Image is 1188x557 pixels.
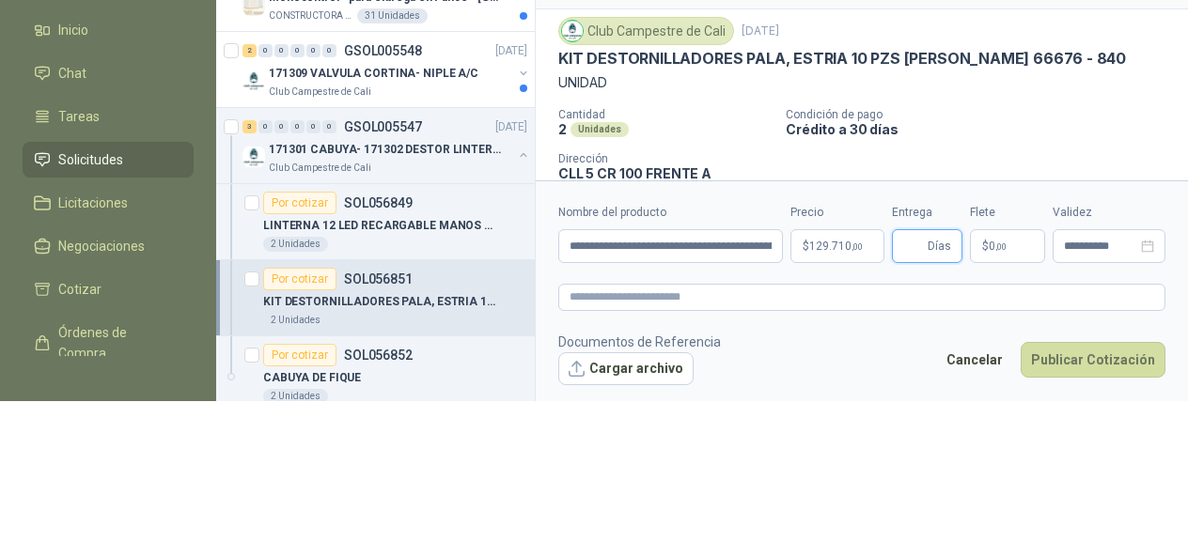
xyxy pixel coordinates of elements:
div: 2 [242,44,257,57]
img: Company Logo [242,146,265,168]
a: Inicio [23,12,194,48]
p: Documentos de Referencia [558,332,721,352]
p: 171309 VALVULA CORTINA- NIPLE A/C [269,65,478,83]
label: Validez [1053,204,1165,222]
label: Precio [790,204,884,222]
p: Club Campestre de Cali [269,161,371,176]
span: 0 [989,240,1007,252]
img: Company Logo [242,70,265,92]
span: ,00 [995,241,1007,252]
a: Por cotizarSOL056849LINTERNA 12 LED RECARGABLE MANOS LIBRES2 Unidades [216,184,535,260]
p: LINTERNA 12 LED RECARGABLE MANOS LIBRES [263,217,497,235]
span: Negociaciones [58,236,145,256]
p: $ 0,00 [970,229,1045,263]
p: 2 [558,121,567,137]
div: Por cotizar [263,268,336,290]
a: Por cotizarSOL056852CABUYA DE FIQUE2 Unidades [216,336,535,412]
p: Crédito a 30 días [786,121,1180,137]
span: Tareas [58,106,100,127]
p: SOL056851 [344,272,413,286]
button: Cargar archivo [558,352,694,386]
span: Inicio [58,20,88,40]
img: Company Logo [562,21,583,41]
div: 0 [258,120,273,133]
div: 0 [290,44,305,57]
p: KIT DESTORNILLADORES PALA, ESTRIA 10 PZS [PERSON_NAME] 66676 - 840 [263,293,497,311]
span: ,00 [852,241,863,252]
a: Órdenes de Compra [23,315,194,371]
div: 2 Unidades [263,313,328,328]
p: CABUYA DE FIQUE [263,369,361,387]
div: 0 [322,44,336,57]
a: Tareas [23,99,194,134]
p: GSOL005548 [344,44,422,57]
a: Solicitudes [23,142,194,178]
span: Solicitudes [58,149,123,170]
p: SOL056849 [344,196,413,209]
div: 0 [258,44,273,57]
div: Unidades [571,122,629,137]
p: [DATE] [742,23,779,40]
p: Dirección [558,152,731,165]
div: 31 Unidades [357,8,428,23]
a: Por cotizarSOL056851KIT DESTORNILLADORES PALA, ESTRIA 10 PZS [PERSON_NAME] 66676 - 8402 Unidades [216,260,535,336]
p: [DATE] [495,42,527,60]
p: $129.710,00 [790,229,884,263]
a: Licitaciones [23,185,194,221]
label: Entrega [892,204,962,222]
span: Días [928,230,951,262]
div: 0 [290,120,305,133]
div: 0 [274,120,289,133]
p: KIT DESTORNILLADORES PALA, ESTRIA 10 PZS [PERSON_NAME] 66676 - 840 [558,49,1126,69]
div: Por cotizar [263,344,336,366]
p: Condición de pago [786,108,1180,121]
div: 3 [242,120,257,133]
a: 2 0 0 0 0 0 GSOL005548[DATE] Company Logo171309 VALVULA CORTINA- NIPLE A/CClub Campestre de Cali [242,39,531,100]
div: 2 Unidades [263,237,328,252]
p: SOL056852 [344,348,413,362]
a: 3 0 0 0 0 0 GSOL005547[DATE] Company Logo171301 CABUYA- 171302 DESTOR LINTER- 171305 PINZAClub Ca... [242,116,531,176]
div: 0 [306,44,320,57]
a: Cotizar [23,271,194,307]
span: Licitaciones [58,193,128,213]
p: CLL 5 CR 100 FRENTE A UNICENTRO VIA [GEOGRAPHIC_DATA] Cali , [PERSON_NAME][GEOGRAPHIC_DATA] [558,165,731,245]
button: Publicar Cotización [1021,342,1165,378]
label: Nombre del producto [558,204,783,222]
div: 0 [322,120,336,133]
p: Club Campestre de Cali [269,85,371,100]
button: Cancelar [936,342,1013,378]
div: Por cotizar [263,192,336,214]
p: Cantidad [558,108,771,121]
div: 0 [306,120,320,133]
a: Chat [23,55,194,91]
span: Cotizar [58,279,102,300]
div: Club Campestre de Cali [558,17,734,45]
span: 129.710 [809,240,863,252]
span: Chat [58,63,86,84]
p: [DATE] [495,118,527,136]
p: UNIDAD [558,72,1165,93]
label: Flete [970,204,1045,222]
p: GSOL005547 [344,120,422,133]
span: $ [982,240,989,252]
p: CONSTRUCTORA GRUPO FIP [269,8,353,23]
div: 0 [274,44,289,57]
span: Órdenes de Compra [58,322,176,364]
a: Negociaciones [23,228,194,264]
div: 2 Unidades [263,389,328,404]
p: 171301 CABUYA- 171302 DESTOR LINTER- 171305 PINZA [269,141,503,159]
